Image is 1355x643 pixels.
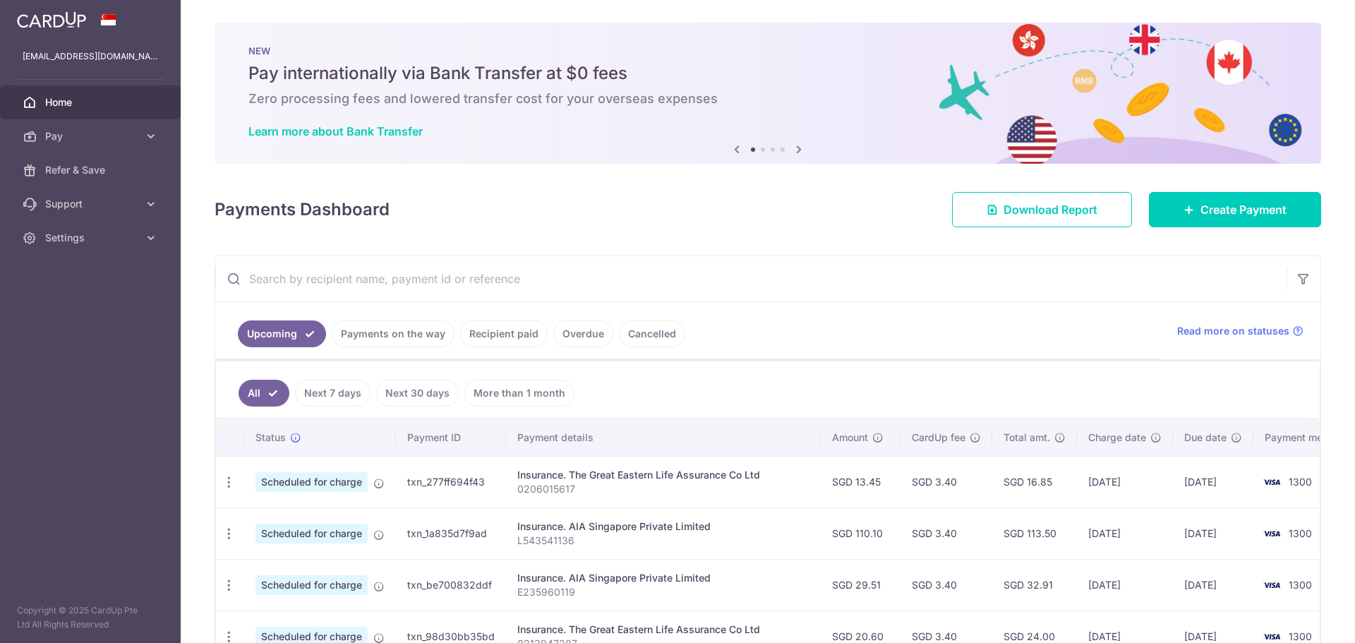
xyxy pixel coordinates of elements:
td: SGD 13.45 [821,456,901,507]
a: Recipient paid [460,320,548,347]
img: CardUp [17,11,86,28]
img: Bank Card [1258,474,1286,491]
th: Payment ID [396,419,506,456]
td: SGD 29.51 [821,559,901,611]
div: Insurance. AIA Singapore Private Limited [517,571,809,585]
a: Upcoming [238,320,326,347]
a: Overdue [553,320,613,347]
a: Download Report [952,192,1132,227]
a: Cancelled [619,320,685,347]
span: 1300 [1289,630,1312,642]
td: SGD 3.40 [901,559,992,611]
td: txn_1a835d7f9ad [396,507,506,559]
span: Download Report [1004,201,1097,218]
div: Insurance. AIA Singapore Private Limited [517,519,809,534]
span: Scheduled for charge [255,524,368,543]
span: Refer & Save [45,163,138,177]
td: txn_277ff694f43 [396,456,506,507]
span: Home [45,95,138,109]
img: Bank Card [1258,525,1286,542]
p: NEW [248,45,1287,56]
p: [EMAIL_ADDRESS][DOMAIN_NAME] [23,49,158,64]
span: Settings [45,231,138,245]
td: SGD 16.85 [992,456,1077,507]
span: 1300 [1289,476,1312,488]
span: Status [255,431,286,445]
span: Amount [832,431,868,445]
a: Payments on the way [332,320,454,347]
span: Total amt. [1004,431,1050,445]
span: Read more on statuses [1177,324,1289,338]
td: [DATE] [1077,559,1173,611]
span: Scheduled for charge [255,472,368,492]
span: Pay [45,129,138,143]
h5: Pay internationally via Bank Transfer at $0 fees [248,62,1287,85]
td: SGD 113.50 [992,507,1077,559]
td: [DATE] [1173,507,1253,559]
td: SGD 32.91 [992,559,1077,611]
a: All [239,380,289,407]
th: Payment details [506,419,821,456]
span: Charge date [1088,431,1146,445]
a: Create Payment [1149,192,1321,227]
span: 1300 [1289,579,1312,591]
p: 0206015617 [517,482,809,496]
td: [DATE] [1077,507,1173,559]
td: SGD 3.40 [901,507,992,559]
img: Bank transfer banner [215,23,1321,164]
h6: Zero processing fees and lowered transfer cost for your overseas expenses [248,90,1287,107]
a: Next 7 days [295,380,371,407]
span: 1300 [1289,527,1312,539]
td: SGD 110.10 [821,507,901,559]
span: Due date [1184,431,1227,445]
img: Bank Card [1258,577,1286,594]
td: SGD 3.40 [901,456,992,507]
span: Scheduled for charge [255,575,368,595]
a: Next 30 days [376,380,459,407]
td: txn_be700832ddf [396,559,506,611]
p: L543541136 [517,534,809,548]
h4: Payments Dashboard [215,197,390,222]
p: E235960119 [517,585,809,599]
input: Search by recipient name, payment id or reference [215,256,1287,301]
a: More than 1 month [464,380,574,407]
span: CardUp fee [912,431,965,445]
div: Insurance. The Great Eastern Life Assurance Co Ltd [517,623,809,637]
div: Insurance. The Great Eastern Life Assurance Co Ltd [517,468,809,482]
a: Read more on statuses [1177,324,1303,338]
span: Support [45,197,138,211]
td: [DATE] [1173,456,1253,507]
span: Create Payment [1200,201,1287,218]
td: [DATE] [1173,559,1253,611]
td: [DATE] [1077,456,1173,507]
a: Learn more about Bank Transfer [248,124,423,138]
